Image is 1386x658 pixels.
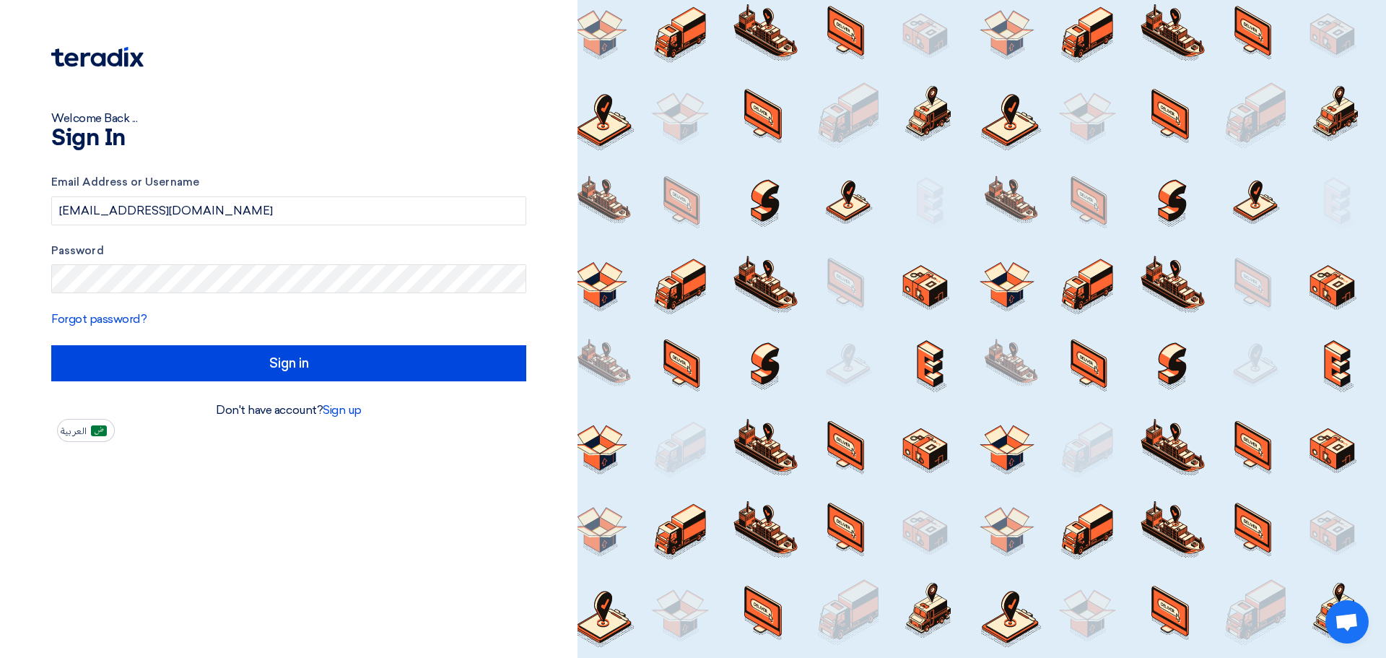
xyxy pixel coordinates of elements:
label: Email Address or Username [51,174,526,191]
div: Welcome Back ... [51,110,526,127]
input: Enter your business email or username [51,196,526,225]
a: Forgot password? [51,312,147,326]
h1: Sign In [51,127,526,150]
label: Password [51,243,526,259]
img: Teradix logo [51,47,144,67]
a: Sign up [323,403,362,417]
span: العربية [61,426,87,436]
button: العربية [57,419,115,442]
img: ar-AR.png [91,425,107,436]
a: Open chat [1325,600,1369,644]
input: Sign in [51,345,526,381]
div: Don't have account? [51,402,526,419]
